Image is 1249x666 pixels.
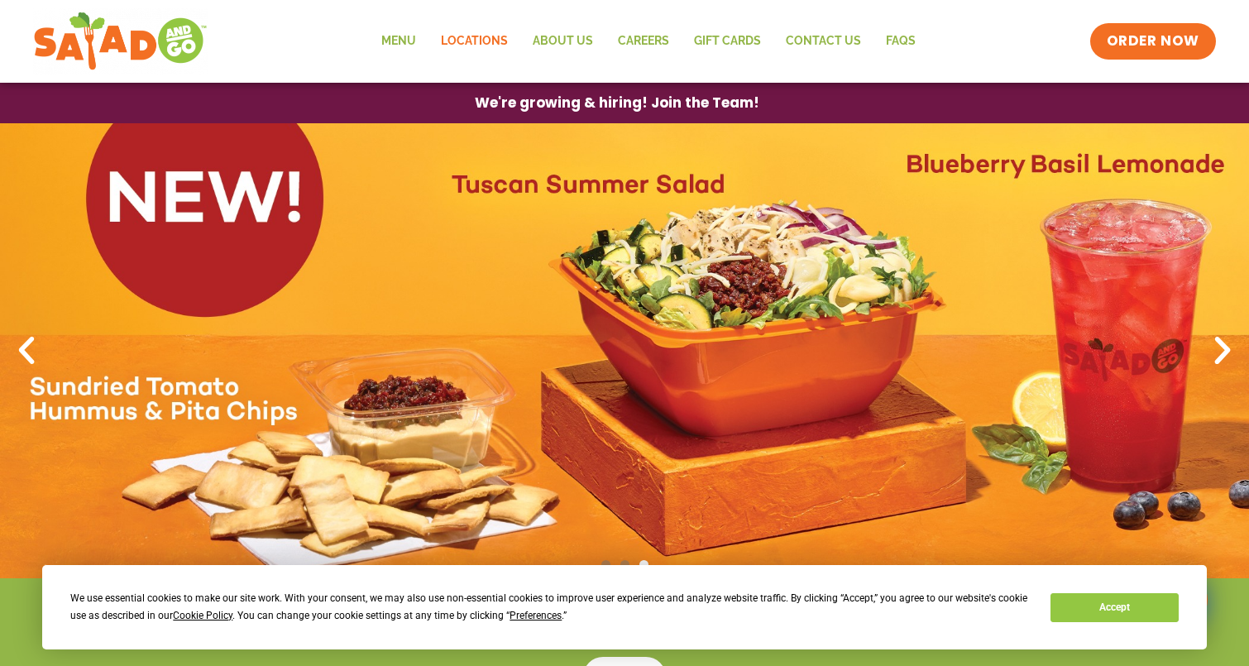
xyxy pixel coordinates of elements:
[639,560,648,569] span: Go to slide 3
[428,22,520,60] a: Locations
[173,610,232,621] span: Cookie Policy
[773,22,873,60] a: Contact Us
[8,333,45,369] div: Previous slide
[42,565,1207,649] div: Cookie Consent Prompt
[1107,31,1199,51] span: ORDER NOW
[450,84,784,122] a: We're growing & hiring! Join the Team!
[369,22,928,60] nav: Menu
[520,22,605,60] a: About Us
[873,22,928,60] a: FAQs
[70,590,1031,625] div: We use essential cookies to make our site work. With your consent, we may also use non-essential ...
[1090,23,1216,60] a: ORDER NOW
[601,560,610,569] span: Go to slide 1
[1050,593,1178,622] button: Accept
[682,22,773,60] a: GIFT CARDS
[33,603,1216,621] h4: Weekdays 6:30am-9pm (breakfast until 10:30am)
[475,96,759,110] span: We're growing & hiring! Join the Team!
[510,610,562,621] span: Preferences
[1204,333,1241,369] div: Next slide
[620,560,629,569] span: Go to slide 2
[369,22,428,60] a: Menu
[605,22,682,60] a: Careers
[33,630,1216,648] h4: Weekends 7am-9pm (breakfast until 11am)
[33,8,208,74] img: new-SAG-logo-768×292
